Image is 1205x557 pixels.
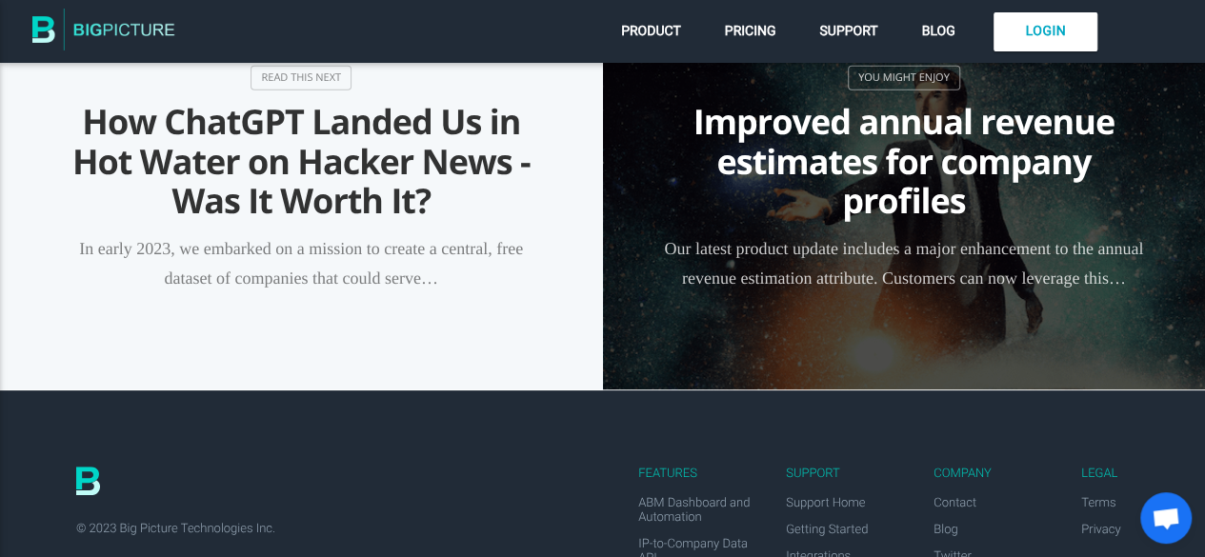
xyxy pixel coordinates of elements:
[1081,496,1115,510] a: Terms
[76,467,100,495] img: BigPicture.io
[934,523,957,537] a: Blog
[786,496,865,510] a: Support Home
[616,19,686,44] a: Product
[786,523,868,537] a: Getting Started
[720,19,781,44] a: Pricing
[994,12,1097,51] a: Login
[621,24,681,39] span: Product
[638,467,762,481] div: Features
[76,522,1205,536] div: © 2023 Big Picture Technologies Inc.
[934,496,976,510] a: Contact
[1081,523,1120,537] a: Privacy
[934,467,1057,481] div: Company
[663,234,1145,294] p: Our latest product update includes a major enhancement to the annual revenue estimation attribute...
[32,8,175,56] img: The BigPicture.io Blog
[60,102,542,220] h2: How ChatGPT Landed Us in Hot Water on Hacker News - Was It Worth It?
[663,102,1145,220] h2: Improved annual revenue estimates for company profiles
[916,19,959,44] a: Blog
[814,19,882,44] a: Support
[725,24,776,39] span: Pricing
[1140,492,1192,544] div: Open chat
[786,467,910,481] div: Support
[1081,467,1205,481] div: Legal
[60,234,542,294] p: In early 2023, we embarked on a mission to create a central, free dataset of companies that could...
[638,496,750,525] a: ABM Dashboard and Automation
